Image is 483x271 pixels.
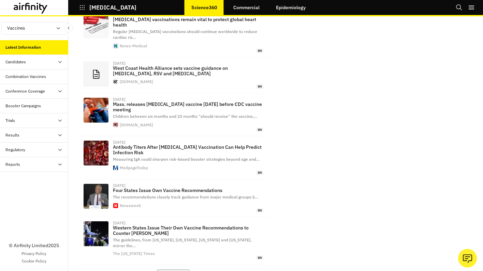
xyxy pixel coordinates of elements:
div: [DOMAIN_NAME] [120,123,153,127]
div: The [US_STATE] Times [113,252,155,256]
a: Privacy Policy [21,251,46,257]
div: Reports [5,161,20,168]
p: Science360 [191,5,217,10]
div: MedpageToday [120,166,148,170]
button: Search [456,2,463,13]
span: en [257,208,263,213]
div: [DATE] [113,61,126,65]
button: [MEDICAL_DATA] [79,2,136,13]
span: The guidelines, from [US_STATE], [US_STATE], [US_STATE] and [US_STATE], mirror tho … [113,237,251,248]
img: apple-touch-icon.png [113,203,118,208]
div: Latest Information [5,44,41,50]
img: BDC_Logo_2020_Social_WhiteBG-609c79a967eee-200x200.png [113,123,118,127]
span: Measuring IgA could sharpen risk-based booster strategies beyond age and … [113,157,260,162]
img: faviconV2 [113,79,118,84]
img: favicon.svg [113,165,118,170]
p: Mass. releases [MEDICAL_DATA] vaccine [DATE] before CDC vaccine meeting [113,101,263,112]
p: Antibody Titers After [MEDICAL_DATA] Vaccination Can Help Predict Infection Risk [113,144,263,155]
div: Trials [5,117,15,124]
img: 17WESTCOAST-VACCINES-kqmb-facebookJumbo.jpg [84,221,108,246]
img: favicon-96x96.png [113,44,118,48]
div: [DATE] [113,97,126,101]
div: [DATE] [113,140,126,144]
div: Newsweek [120,204,141,208]
div: [DATE] [113,221,126,225]
p: West Coast Health Alliance sets vaccine guidance on [MEDICAL_DATA], RSV and [MEDICAL_DATA] [113,65,263,76]
span: en [257,128,263,132]
img: Vaccines_Massachusetts_33968-68cb3892889a9-768x432.jpg [84,98,108,123]
a: [DATE]Antibody Titers After [MEDICAL_DATA] Vaccination Can Help Predict Infection RiskMeasuring I... [78,136,269,179]
a: [DATE][MEDICAL_DATA] vaccinations remain vital to protect global heart healthRegular [MEDICAL_DAT... [78,9,269,57]
span: en [257,49,263,53]
p: [MEDICAL_DATA] vaccinations remain vital to protect global heart health [113,17,263,28]
span: en [257,256,263,260]
p: [MEDICAL_DATA] [89,4,136,11]
div: Regulatory [5,147,25,153]
p: Four States Issue Own Vaccine Recommendations [113,188,263,193]
span: Children between six months and 23 months “should receive” the vaccine, … [113,114,257,119]
div: Results [5,132,19,138]
button: Ask our analysts [458,249,477,268]
p: Western States Issue Their Own Vaccine Recommendations to Counter [PERSON_NAME] [113,225,263,236]
span: en [257,171,263,175]
div: Conference Coverage [5,88,45,94]
span: The recommendations closely track guidance from major medical groups b … [113,194,258,200]
button: Close Sidebar [64,23,73,32]
img: kennedy-speaks.jpg [84,184,108,209]
p: © Airfinity Limited 2025 [9,242,59,249]
a: [DATE]West Coast Health Alliance sets vaccine guidance on [MEDICAL_DATA], RSV and [MEDICAL_DATA][... [78,57,269,93]
a: [DATE]Mass. releases [MEDICAL_DATA] vaccine [DATE] before CDC vaccine meetingChildren between six... [78,93,269,136]
div: [DATE] [113,184,126,188]
div: Candidates [5,59,26,65]
div: Booster Campaigns [5,103,41,109]
a: Cookie Policy [22,258,46,264]
div: Combination Vaccines [5,74,46,80]
a: [DATE]Four States Issue Own Vaccine RecommendationsThe recommendations closely track guidance fro... [78,179,269,217]
span: en [257,84,263,89]
span: Regular [MEDICAL_DATA] vaccinations should continue worldwide to reduce cardiac ris … [113,29,257,40]
button: Vaccines [1,22,67,35]
div: [DOMAIN_NAME] [120,80,153,84]
a: [DATE]Western States Issue Their Own Vaccine Recommendations to Counter [PERSON_NAME]The guidelin... [78,217,269,264]
img: 117512.jpg [84,141,108,165]
div: News-Medical [120,44,147,48]
img: heart_disease_1_12c3ff20f43b43d898bf18f5689e0c7c-620x480.jpg [84,13,108,38]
